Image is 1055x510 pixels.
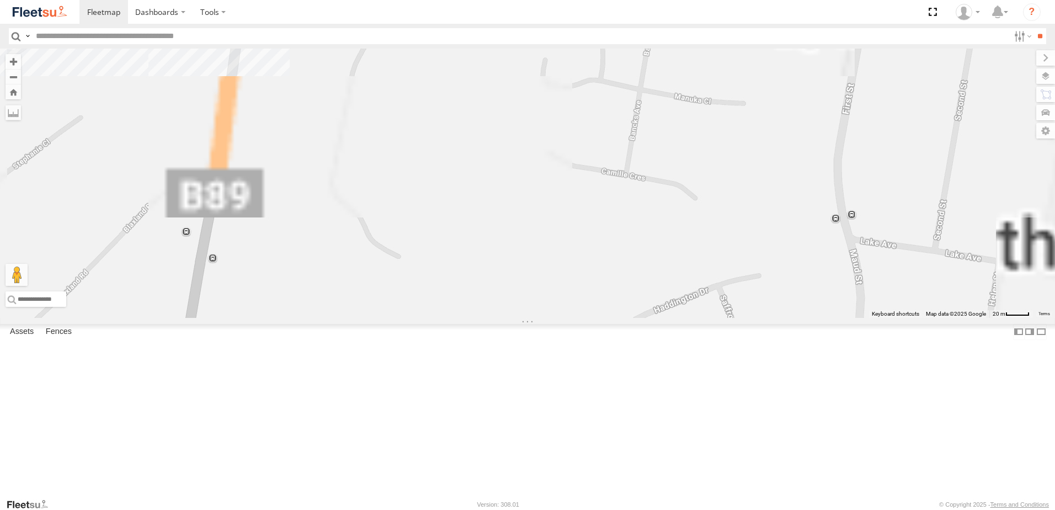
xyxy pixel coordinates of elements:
i: ? [1023,3,1041,21]
label: Map Settings [1036,123,1055,139]
img: fleetsu-logo-horizontal.svg [11,4,68,19]
span: Map data ©2025 Google [926,311,986,317]
button: Zoom out [6,69,21,84]
button: Keyboard shortcuts [872,310,919,318]
label: Dock Summary Table to the Left [1013,324,1024,340]
label: Assets [4,324,39,339]
label: Search Query [23,28,32,44]
label: Hide Summary Table [1036,324,1047,340]
div: © Copyright 2025 - [939,501,1049,508]
button: Map Scale: 20 m per 40 pixels [989,310,1033,318]
span: 20 m [993,311,1005,317]
a: Terms (opens in new tab) [1038,312,1050,316]
a: Terms and Conditions [990,501,1049,508]
label: Measure [6,105,21,120]
button: Drag Pegman onto the map to open Street View [6,264,28,286]
div: Version: 308.01 [477,501,519,508]
label: Search Filter Options [1010,28,1033,44]
label: Fences [40,324,77,339]
label: Dock Summary Table to the Right [1024,324,1035,340]
button: Zoom Home [6,84,21,99]
div: Oliver Lees [952,4,984,20]
a: Visit our Website [6,499,57,510]
button: Zoom in [6,54,21,69]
